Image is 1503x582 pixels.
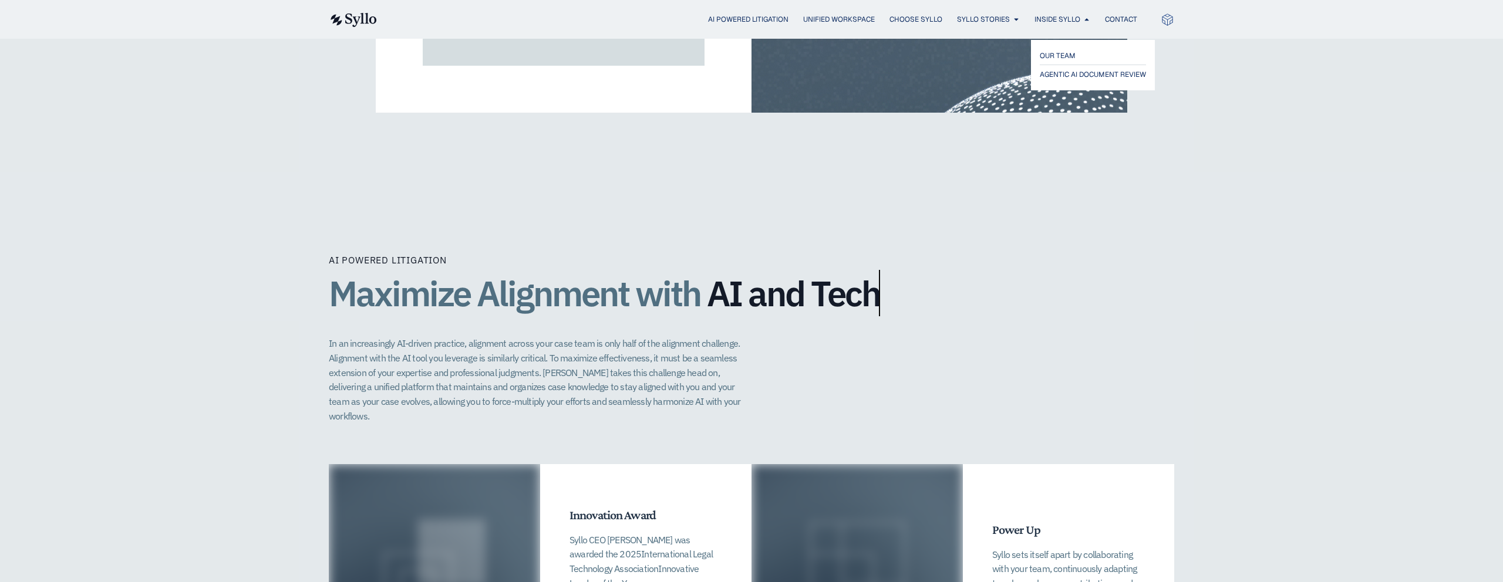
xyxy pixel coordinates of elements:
span: AI and Tech​ [707,274,880,313]
div: Menu Toggle [400,14,1137,25]
a: OUR TEAM [1040,49,1146,63]
nav: Menu [400,14,1137,25]
a: Unified Workspace [803,14,875,25]
a: AI Powered Litigation [708,14,788,25]
p: In an increasingly AI-driven practice, alignment across your case team is only half of the alignm... [329,336,753,423]
a: Syllo Stories [957,14,1010,25]
p: AI Powered Litigation [329,253,1174,267]
span: International Legal Technology Association [569,548,713,574]
a: Inside Syllo [1034,14,1080,25]
span: Power Up [992,522,1040,537]
span: OUR TEAM [1040,49,1076,63]
img: syllo [329,13,377,27]
span: Maximize Alignment with [329,270,700,316]
a: Contact [1105,14,1137,25]
a: AGENTIC AI DOCUMENT REVIEW [1040,67,1146,82]
a: Choose Syllo [889,14,942,25]
span: Innovation Award [569,507,656,522]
